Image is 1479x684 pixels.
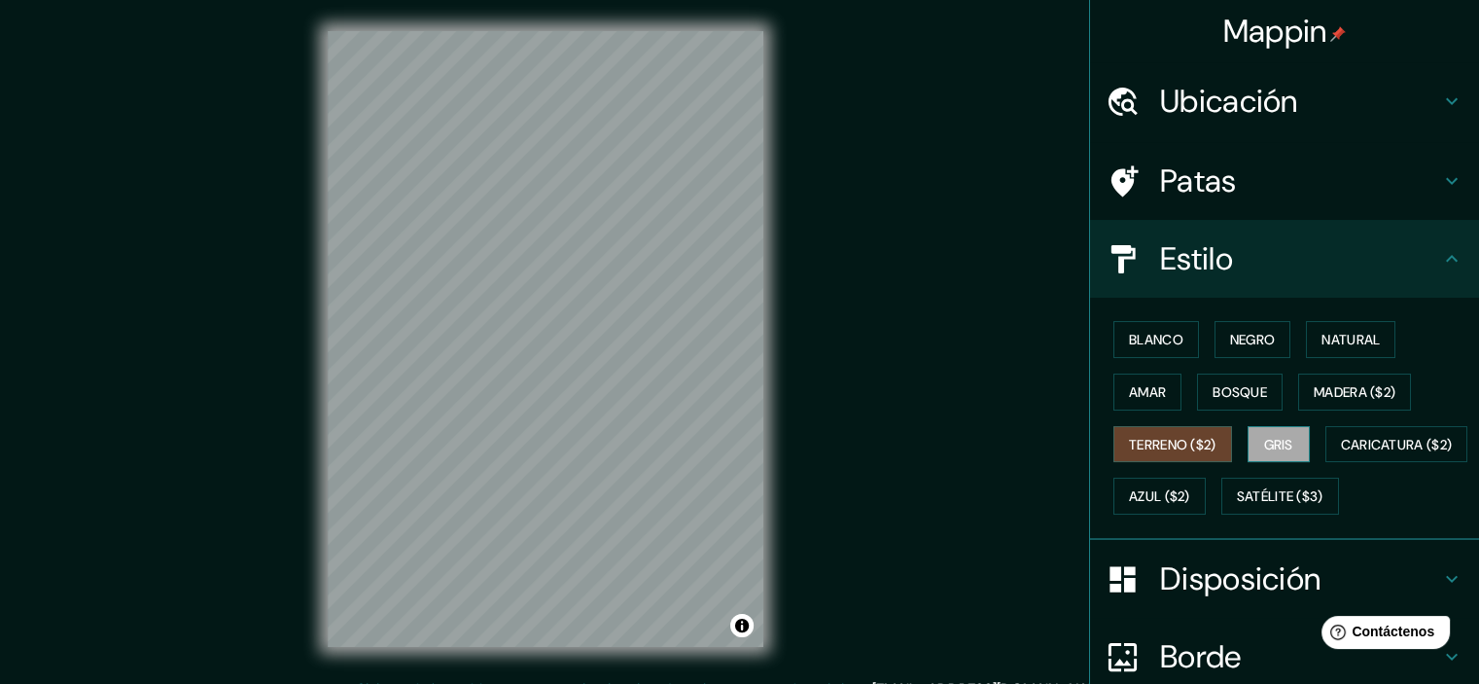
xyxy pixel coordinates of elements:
[1314,383,1395,401] font: Madera ($2)
[730,614,754,637] button: Activar o desactivar atribución
[1215,321,1291,358] button: Negro
[1197,374,1283,411] button: Bosque
[1325,426,1468,463] button: Caricatura ($2)
[1090,220,1479,298] div: Estilo
[1090,540,1479,618] div: Disposición
[1113,374,1181,411] button: Amar
[1113,321,1199,358] button: Blanco
[1160,81,1298,122] font: Ubicación
[1160,161,1237,201] font: Patas
[1223,11,1327,52] font: Mappin
[1330,26,1346,42] img: pin-icon.png
[1221,478,1339,515] button: Satélite ($3)
[1230,331,1276,348] font: Negro
[1298,374,1411,411] button: Madera ($2)
[1341,436,1453,453] font: Caricatura ($2)
[1129,436,1216,453] font: Terreno ($2)
[1306,321,1395,358] button: Natural
[1113,478,1206,515] button: Azul ($2)
[1213,383,1267,401] font: Bosque
[1264,436,1293,453] font: Gris
[328,31,763,647] canvas: Mapa
[1129,331,1183,348] font: Blanco
[1160,238,1233,279] font: Estilo
[1160,636,1242,677] font: Borde
[1090,62,1479,140] div: Ubicación
[1306,608,1458,663] iframe: Lanzador de widgets de ayuda
[1321,331,1380,348] font: Natural
[1248,426,1310,463] button: Gris
[1113,426,1232,463] button: Terreno ($2)
[1160,558,1321,599] font: Disposición
[1237,488,1323,506] font: Satélite ($3)
[1129,488,1190,506] font: Azul ($2)
[1129,383,1166,401] font: Amar
[1090,142,1479,220] div: Patas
